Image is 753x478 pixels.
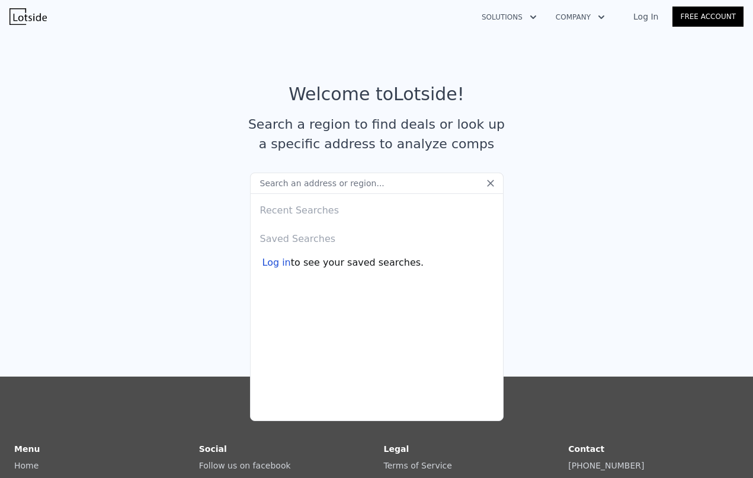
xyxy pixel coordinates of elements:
a: Home [14,461,39,470]
div: Log in [262,256,291,270]
img: Lotside [9,8,47,25]
div: Search a region to find deals or look up a specific address to analyze comps [244,114,510,154]
a: Free Account [672,7,744,27]
span: to see your saved searches. [291,256,424,270]
div: Saved Searches [255,222,498,251]
div: Welcome to Lotside ! [289,84,464,105]
div: Recent Searches [255,194,498,222]
strong: Social [199,444,227,454]
strong: Legal [384,444,409,454]
button: Company [546,7,614,28]
a: Follow us on facebook [199,461,291,470]
button: Solutions [472,7,546,28]
strong: Contact [568,444,604,454]
a: [PHONE_NUMBER] [568,461,644,470]
a: Log In [619,11,672,23]
a: Terms of Service [384,461,452,470]
input: Search an address or region... [250,173,504,194]
strong: Menu [14,444,40,454]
